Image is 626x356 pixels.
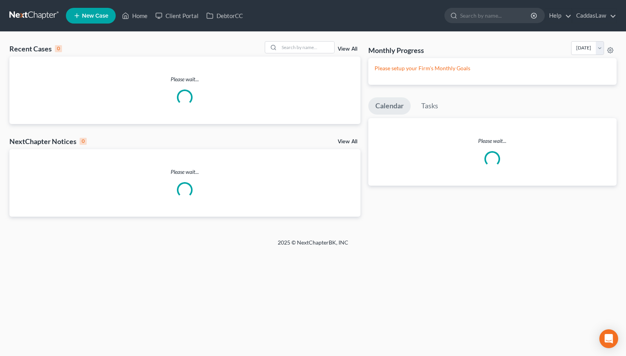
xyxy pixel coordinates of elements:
[414,97,445,115] a: Tasks
[338,46,357,52] a: View All
[545,9,571,23] a: Help
[118,9,151,23] a: Home
[599,329,618,348] div: Open Intercom Messenger
[572,9,616,23] a: CaddasLaw
[202,9,247,23] a: DebtorCC
[9,168,360,176] p: Please wait...
[368,97,411,115] a: Calendar
[55,45,62,52] div: 0
[89,239,537,253] div: 2025 © NextChapterBK, INC
[460,8,532,23] input: Search by name...
[368,46,424,55] h3: Monthly Progress
[9,137,87,146] div: NextChapter Notices
[82,13,108,19] span: New Case
[9,44,62,53] div: Recent Cases
[375,64,610,72] p: Please setup your Firm's Monthly Goals
[338,139,357,144] a: View All
[279,42,334,53] input: Search by name...
[368,137,617,145] p: Please wait...
[9,75,360,83] p: Please wait...
[80,138,87,145] div: 0
[151,9,202,23] a: Client Portal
